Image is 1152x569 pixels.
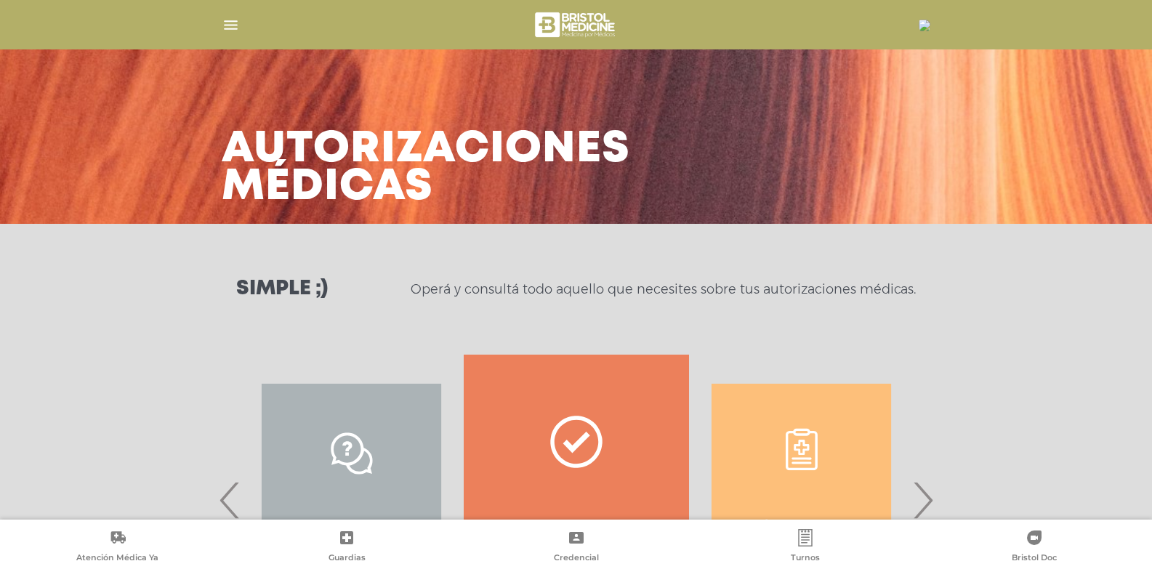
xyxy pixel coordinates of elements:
a: Bristol Doc [920,529,1149,566]
a: Atención Médica Ya [3,529,232,566]
img: Cober_menu-lines-white.svg [222,16,240,34]
p: Operá y consultá todo aquello que necesites sobre tus autorizaciones médicas. [411,281,916,298]
img: bristol-medicine-blanco.png [533,7,619,42]
span: Atención Médica Ya [76,552,158,565]
span: Bristol Doc [1012,552,1057,565]
h3: Simple ;) [236,279,328,299]
h3: Autorizaciones médicas [222,131,630,206]
span: Guardias [329,552,366,565]
a: Credencial [462,529,690,566]
span: Credencial [554,552,599,565]
img: 15868 [919,20,930,31]
a: Turnos [690,529,919,566]
span: Turnos [791,552,820,565]
span: Previous [216,461,244,539]
a: Guardias [232,529,461,566]
span: Next [909,461,937,539]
